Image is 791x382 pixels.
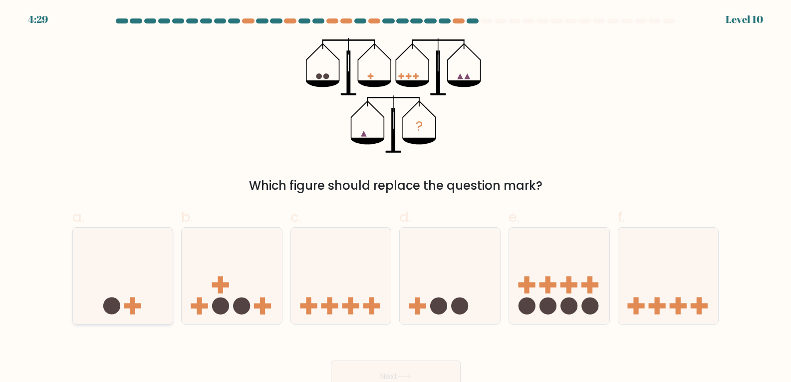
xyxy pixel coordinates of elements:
div: Level 10 [726,12,763,27]
div: 4:29 [28,12,48,27]
span: e. [509,207,520,227]
div: Which figure should replace the question mark? [78,177,713,195]
span: d. [399,207,411,227]
tspan: ? [416,117,423,135]
span: a. [72,207,84,227]
span: c. [290,207,301,227]
span: b. [181,207,193,227]
span: f. [618,207,625,227]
